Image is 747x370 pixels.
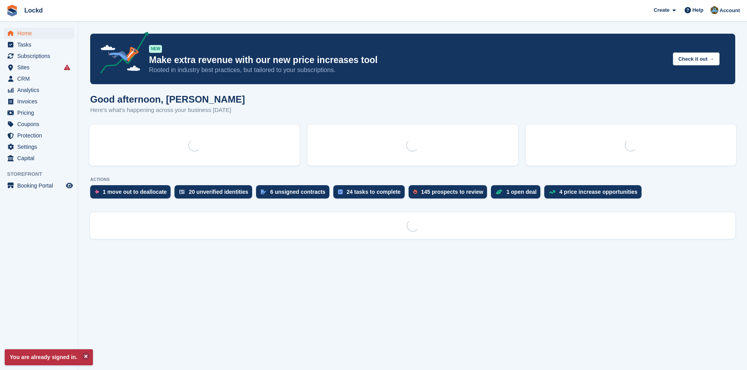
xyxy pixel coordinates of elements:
[4,28,74,39] a: menu
[654,6,669,14] span: Create
[95,190,99,194] img: move_outs_to_deallocate_icon-f764333ba52eb49d3ac5e1228854f67142a1ed5810a6f6cc68b1a99e826820c5.svg
[720,7,740,14] span: Account
[261,190,266,194] img: contract_signature_icon-13c848040528278c33f63329250d36e43548de30e8caae1d1a13099fd9432cc5.svg
[17,39,64,50] span: Tasks
[17,141,64,152] span: Settings
[4,130,74,141] a: menu
[90,177,735,182] p: ACTIONS
[5,349,93,365] p: You are already signed in.
[17,51,64,61] span: Subscriptions
[4,119,74,130] a: menu
[17,62,64,73] span: Sites
[333,185,409,202] a: 24 tasks to complete
[549,190,555,194] img: price_increase_opportunities-93ffe204e8149a01c8c9dc8f82e8f89637d9d84a8eef4429ea346261dce0b2c0.svg
[711,6,718,14] img: Paul Budding
[4,51,74,61] a: menu
[179,190,185,194] img: verify_identity-adf6edd0f0f0b5bbfe63781bf79b02c33cf7c696d77639b501bdc392416b5a36.svg
[90,185,174,202] a: 1 move out to deallocate
[4,153,74,164] a: menu
[4,85,74,96] a: menu
[4,39,74,50] a: menu
[174,185,256,202] a: 20 unverified identities
[4,62,74,73] a: menu
[270,189,325,195] div: 6 unsigned contracts
[17,119,64,130] span: Coupons
[673,52,720,65] button: Check it out →
[90,94,245,105] h1: Good afternoon, [PERSON_NAME]
[559,189,637,195] div: 4 price increase opportunities
[4,73,74,84] a: menu
[544,185,645,202] a: 4 price increase opportunities
[94,32,149,76] img: price-adjustments-announcement-icon-8257ccfd72463d97f412b2fc003d46551f7dbcb40ab6d574587a9cd5c0d94...
[17,96,64,107] span: Invoices
[4,141,74,152] a: menu
[64,64,70,70] i: Smart entry sync failures have occurred
[149,66,667,74] p: Rooted in industry best practices, but tailored to your subscriptions.
[65,181,74,190] a: Preview store
[4,107,74,118] a: menu
[17,130,64,141] span: Protection
[149,45,162,53] div: NEW
[692,6,703,14] span: Help
[338,190,343,194] img: task-75834270c22a3079a89374b754ae025e5fb1db73e45f91037f5363f120a921f8.svg
[17,107,64,118] span: Pricing
[409,185,491,202] a: 145 prospects to review
[491,185,544,202] a: 1 open deal
[7,170,78,178] span: Storefront
[413,190,417,194] img: prospect-51fa495bee0391a8d652442698ab0144808aea92771e9ea1ae160a38d050c398.svg
[4,180,74,191] a: menu
[496,189,502,195] img: deal-1b604bf984904fb50ccaf53a9ad4b4a5d6e5aea283cecdc64d6e3604feb123c2.svg
[17,153,64,164] span: Capital
[21,4,46,17] a: Lockd
[103,189,167,195] div: 1 move out to deallocate
[17,180,64,191] span: Booking Portal
[17,85,64,96] span: Analytics
[149,54,667,66] p: Make extra revenue with our new price increases tool
[256,185,333,202] a: 6 unsigned contracts
[4,96,74,107] a: menu
[189,189,248,195] div: 20 unverified identities
[17,73,64,84] span: CRM
[347,189,401,195] div: 24 tasks to complete
[506,189,536,195] div: 1 open deal
[6,5,18,16] img: stora-icon-8386f47178a22dfd0bd8f6a31ec36ba5ce8667c1dd55bd0f319d3a0aa187defe.svg
[90,106,245,115] p: Here's what's happening across your business [DATE]
[421,189,483,195] div: 145 prospects to review
[17,28,64,39] span: Home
